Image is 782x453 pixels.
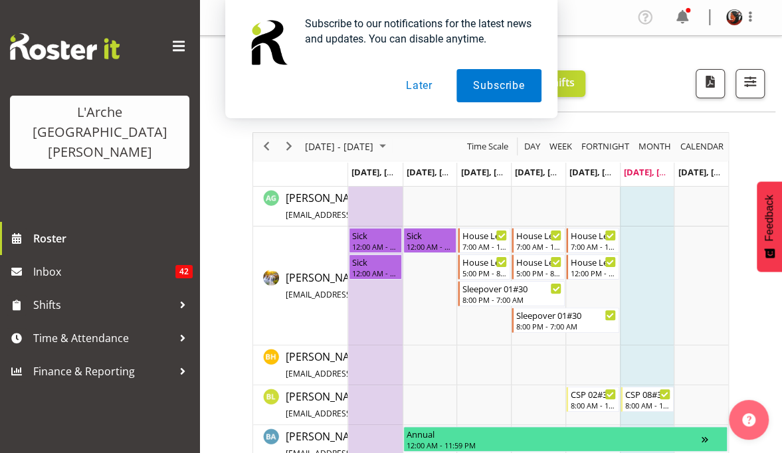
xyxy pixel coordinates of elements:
[286,190,471,222] a: [PERSON_NAME][EMAIL_ADDRESS][DOMAIN_NAME]
[621,387,674,412] div: Benny Liew"s event - CSP 08#30 Begin From Saturday, September 27, 2025 at 8:00:00 AM GMT+12:00 En...
[278,133,300,161] div: next period
[389,69,449,102] button: Later
[515,166,575,178] span: [DATE], [DATE]
[466,138,510,155] span: Time Scale
[33,295,173,315] span: Shifts
[280,138,298,155] button: Next
[175,265,193,278] span: 42
[462,255,508,268] div: House Leader 04#30
[512,228,565,253] div: Aizza Garduque"s event - House Leader 03#30 Begin From Thursday, September 25, 2025 at 7:00:00 AM...
[637,138,672,155] span: Month
[286,289,418,300] span: [EMAIL_ADDRESS][DOMAIN_NAME]
[512,308,619,333] div: Aizza Garduque"s event - Sleepover 01#30 Begin From Thursday, September 25, 2025 at 8:00:00 PM GM...
[516,228,561,242] div: House Leader 03#30
[407,440,702,450] div: 12:00 AM - 11:59 PM
[352,255,399,268] div: Sick
[571,255,616,268] div: House Leader 06#30
[403,426,728,452] div: Bibi Ali"s event - Annual Begin From Tuesday, September 23, 2025 at 12:00:00 AM GMT+12:00 Ends At...
[763,195,775,241] span: Feedback
[33,328,173,348] span: Time & Attendance
[458,228,511,253] div: Aizza Garduque"s event - House Leader 03#30 Begin From Wednesday, September 24, 2025 at 7:00:00 A...
[286,389,471,420] span: [PERSON_NAME]
[407,241,453,252] div: 12:00 AM - 11:59 PM
[462,228,508,242] div: House Leader 03#30
[407,166,467,178] span: [DATE], [DATE]
[286,349,471,381] a: [PERSON_NAME][EMAIL_ADDRESS][DOMAIN_NAME]
[571,268,616,278] div: 12:00 PM - 5:00 PM
[33,262,175,282] span: Inbox
[678,138,726,155] button: Month
[253,226,348,345] td: Aizza Garduque resource
[286,191,471,221] span: [PERSON_NAME]
[465,138,511,155] button: Time Scale
[571,241,616,252] div: 7:00 AM - 11:30 AM
[349,228,402,253] div: Aizza Garduque"s event - Sick Begin From Monday, September 22, 2025 at 12:00:00 AM GMT+12:00 Ends...
[516,268,561,278] div: 5:00 PM - 8:00 PM
[286,368,418,379] span: [EMAIL_ADDRESS][DOMAIN_NAME]
[300,133,394,161] div: September 22 - 28, 2025
[253,385,348,425] td: Benny Liew resource
[512,254,565,280] div: Aizza Garduque"s event - House Leader 04#30 Begin From Thursday, September 25, 2025 at 5:00:00 PM...
[516,241,561,252] div: 7:00 AM - 12:00 PM
[352,241,399,252] div: 12:00 AM - 11:59 PM
[742,413,755,426] img: help-xxl-2.png
[303,138,392,155] button: September 2025
[253,345,348,385] td: Ben Hammond resource
[33,228,193,248] span: Roster
[349,254,402,280] div: Aizza Garduque"s event - Sick Begin From Monday, September 22, 2025 at 12:00:00 AM GMT+12:00 Ends...
[678,166,738,178] span: [DATE], [DATE]
[258,138,276,155] button: Previous
[352,268,399,278] div: 12:00 AM - 11:59 PM
[286,270,471,301] span: [PERSON_NAME]
[679,138,725,155] span: calendar
[757,181,782,272] button: Feedback - Show survey
[407,228,453,242] div: Sick
[286,349,471,380] span: [PERSON_NAME]
[625,387,670,401] div: CSP 08#30
[569,166,630,178] span: [DATE], [DATE]
[286,408,418,419] span: [EMAIL_ADDRESS][DOMAIN_NAME]
[566,254,619,280] div: Aizza Garduque"s event - House Leader 06#30 Begin From Friday, September 26, 2025 at 12:00:00 PM ...
[403,228,456,253] div: Aizza Garduque"s event - Sick Begin From Tuesday, September 23, 2025 at 12:00:00 AM GMT+12:00 End...
[522,138,543,155] button: Timeline Day
[462,282,562,295] div: Sleepover 01#30
[571,387,616,401] div: CSP 02#30
[462,294,562,305] div: 8:00 PM - 7:00 AM
[548,138,573,155] span: Week
[241,16,294,69] img: notification icon
[304,138,375,155] span: [DATE] - [DATE]
[580,138,631,155] span: Fortnight
[462,241,508,252] div: 7:00 AM - 12:00 PM
[571,400,616,410] div: 8:00 AM - 12:00 PM
[255,133,278,161] div: previous period
[516,308,616,321] div: Sleepover 01#30
[523,138,541,155] span: Day
[566,228,619,253] div: Aizza Garduque"s event - House Leader 05#30 Begin From Friday, September 26, 2025 at 7:00:00 AM G...
[566,387,619,412] div: Benny Liew"s event - CSP 02#30 Begin From Friday, September 26, 2025 at 8:00:00 AM GMT+12:00 Ends...
[23,102,176,162] div: L'Arche [GEOGRAPHIC_DATA][PERSON_NAME]
[625,400,670,410] div: 8:00 AM - 12:00 PM
[352,228,399,242] div: Sick
[253,187,348,226] td: Adrian Garduque resource
[456,69,541,102] button: Subscribe
[351,166,419,178] span: [DATE], [DATE]
[624,166,684,178] span: [DATE], [DATE]
[460,166,521,178] span: [DATE], [DATE]
[407,427,702,440] div: Annual
[286,389,471,420] a: [PERSON_NAME][EMAIL_ADDRESS][DOMAIN_NAME]
[33,361,173,381] span: Finance & Reporting
[571,228,616,242] div: House Leader 05#30
[516,255,561,268] div: House Leader 04#30
[458,254,511,280] div: Aizza Garduque"s event - House Leader 04#30 Begin From Wednesday, September 24, 2025 at 5:00:00 P...
[286,209,418,221] span: [EMAIL_ADDRESS][DOMAIN_NAME]
[516,321,616,331] div: 8:00 PM - 7:00 AM
[462,268,508,278] div: 5:00 PM - 8:00 PM
[294,16,541,46] div: Subscribe to our notifications for the latest news and updates. You can disable anytime.
[579,138,632,155] button: Fortnight
[547,138,575,155] button: Timeline Week
[286,270,471,302] a: [PERSON_NAME][EMAIL_ADDRESS][DOMAIN_NAME]
[458,281,565,306] div: Aizza Garduque"s event - Sleepover 01#30 Begin From Wednesday, September 24, 2025 at 8:00:00 PM G...
[636,138,674,155] button: Timeline Month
